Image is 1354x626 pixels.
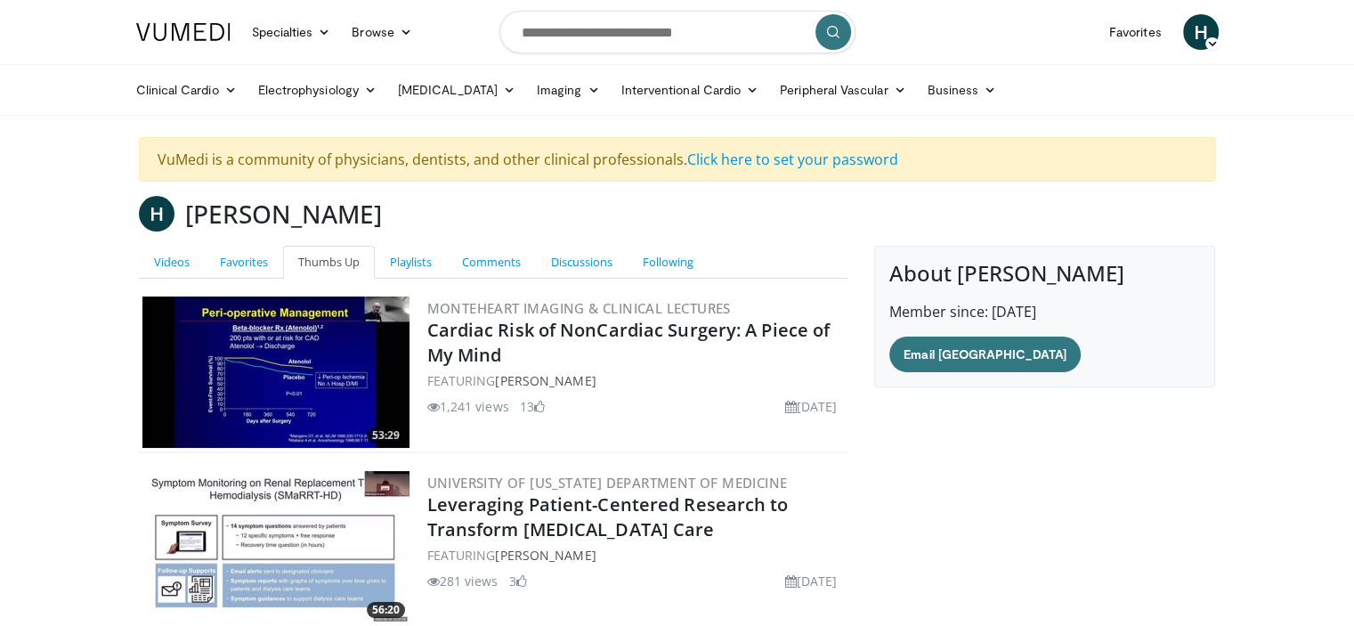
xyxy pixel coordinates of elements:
[495,372,596,389] a: [PERSON_NAME]
[427,318,831,367] a: Cardiac Risk of NonCardiac Surgery: A Piece of My Mind
[142,297,409,448] a: 53:29
[241,14,342,50] a: Specialties
[136,23,231,41] img: VuMedi Logo
[427,397,509,416] li: 1,241 views
[126,72,247,108] a: Clinical Cardio
[375,246,447,279] a: Playlists
[367,427,405,443] span: 53:29
[628,246,709,279] a: Following
[142,471,409,622] img: 51fe39b7-a271-4dac-971a-2a55914437c7.300x170_q85_crop-smart_upscale.jpg
[509,572,527,590] li: 3
[367,602,405,618] span: 56:20
[427,546,845,565] div: FEATURING
[687,150,898,169] a: Click here to set your password
[142,471,409,622] a: 56:20
[387,72,526,108] a: [MEDICAL_DATA]
[784,572,837,590] li: [DATE]
[520,397,545,416] li: 13
[139,246,205,279] a: Videos
[427,492,789,541] a: Leveraging Patient-Centered Research to Transform [MEDICAL_DATA] Care
[283,246,375,279] a: Thumbs Up
[427,474,788,492] a: University of [US_STATE] Department of Medicine
[769,72,916,108] a: Peripheral Vascular
[427,572,499,590] li: 281 views
[536,246,628,279] a: Discussions
[1099,14,1172,50] a: Favorites
[889,261,1200,287] h4: About [PERSON_NAME]
[139,196,174,232] a: H
[447,246,536,279] a: Comments
[495,547,596,564] a: [PERSON_NAME]
[142,297,409,448] img: a1344c23-696f-4be2-8280-a4a3bec3213b.300x170_q85_crop-smart_upscale.jpg
[185,196,382,232] h3: [PERSON_NAME]
[917,72,1008,108] a: Business
[139,137,1216,182] div: VuMedi is a community of physicians, dentists, and other clinical professionals.
[247,72,387,108] a: Electrophysiology
[1183,14,1219,50] a: H
[499,11,855,53] input: Search topics, interventions
[889,301,1200,322] p: Member since: [DATE]
[784,397,837,416] li: [DATE]
[205,246,283,279] a: Favorites
[427,371,845,390] div: FEATURING
[889,337,1081,372] a: Email [GEOGRAPHIC_DATA]
[341,14,423,50] a: Browse
[526,72,611,108] a: Imaging
[611,72,770,108] a: Interventional Cardio
[427,299,731,317] a: MonteHeart Imaging & Clinical Lectures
